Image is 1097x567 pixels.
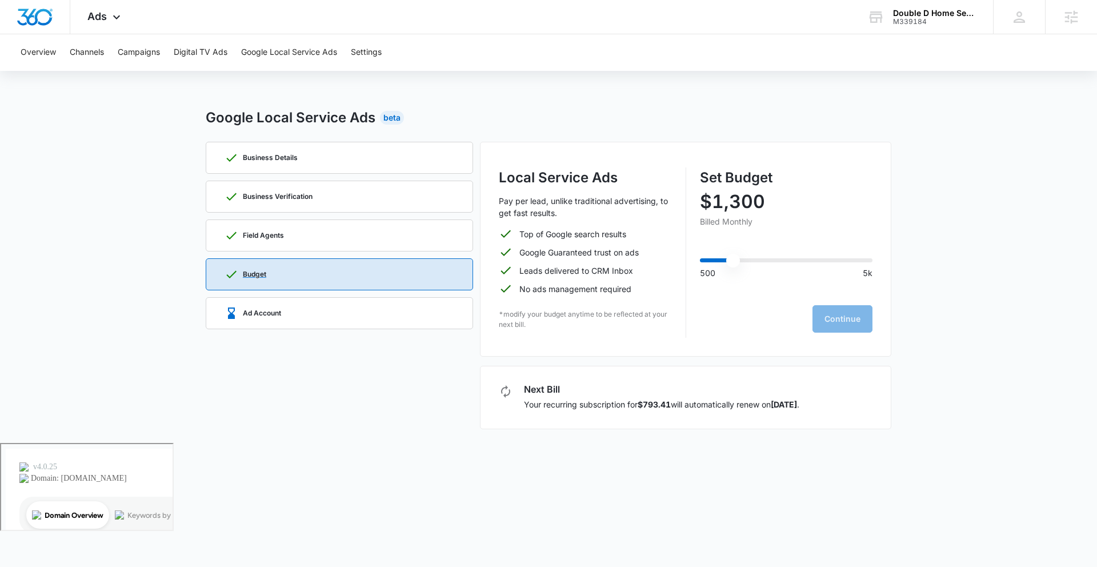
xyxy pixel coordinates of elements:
div: Domain: [DOMAIN_NAME] [30,30,126,39]
p: Ad Account [243,310,281,317]
img: website_grey.svg [18,30,27,39]
button: Settings [351,34,382,71]
a: Budget [206,258,473,290]
img: tab_domain_overview_orange.svg [31,66,40,75]
div: account id [893,18,976,26]
p: Field Agents [243,232,284,239]
span: Ads [87,10,107,22]
button: Channels [70,34,104,71]
button: Digital TV Ads [174,34,227,71]
p: No ads management required [519,283,631,295]
h3: Local Service Ads [499,167,672,188]
p: Billed Monthly [700,215,873,227]
div: Beta [380,111,404,125]
p: $1,300 [700,193,873,211]
p: Pay per lead, unlike traditional advertising, to get fast results. [499,195,672,219]
p: Leads delivered to CRM Inbox [519,265,633,277]
a: Business Details [206,142,473,174]
img: logo_orange.svg [18,18,27,27]
p: 500 [700,267,715,279]
p: Business Details [243,154,298,161]
a: Ad Account [206,297,473,329]
div: Domain Overview [43,67,102,75]
h2: Google Local Service Ads [206,107,375,128]
button: Overview [21,34,56,71]
strong: $793.41 [638,400,671,409]
h3: Set Budget [700,167,873,188]
button: Google Local Service Ads [241,34,337,71]
p: Google Guaranteed trust on ads [519,246,639,258]
button: Campaigns [118,34,160,71]
p: Budget [243,271,266,278]
strong: [DATE] [771,400,797,409]
img: tab_keywords_by_traffic_grey.svg [114,66,123,75]
a: Business Verification [206,181,473,213]
p: Business Verification [243,193,313,200]
a: Field Agents [206,219,473,251]
h3: Next Bill [524,385,799,394]
p: 5k [863,267,872,279]
p: *modify your budget anytime to be reflected at your next bill. [499,309,672,330]
div: v 4.0.25 [32,18,56,27]
div: account name [893,9,976,18]
p: Top of Google search results [519,228,626,240]
div: Keywords by Traffic [126,67,193,75]
p: Your recurring subscription for will automatically renew on . [524,398,799,410]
